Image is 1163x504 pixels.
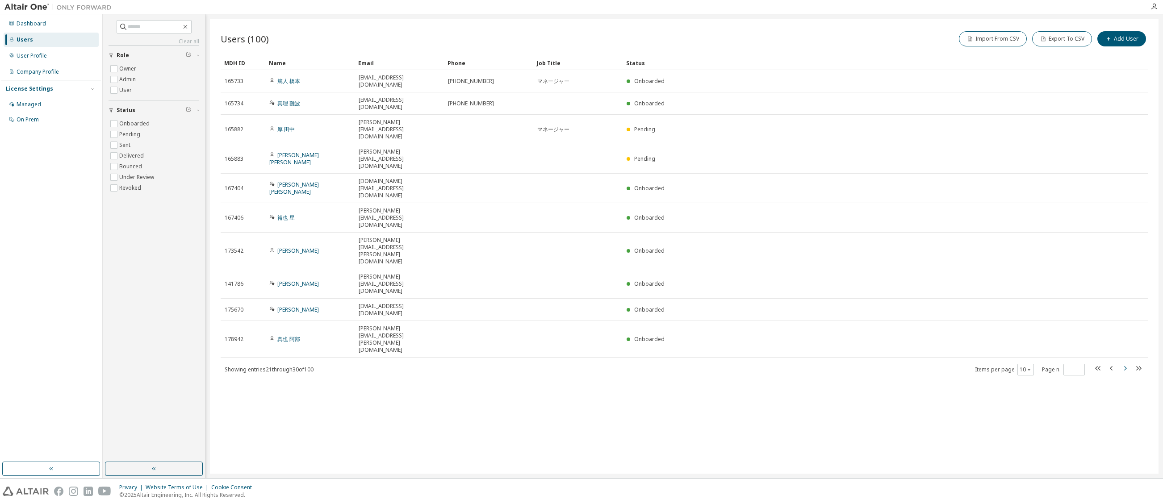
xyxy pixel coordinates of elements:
span: Status [117,107,135,114]
div: Users [17,36,33,43]
label: Owner [119,63,138,74]
label: Revoked [119,183,143,193]
button: 10 [1020,366,1032,373]
a: 真理 難波 [277,100,300,107]
span: 165733 [225,78,243,85]
label: Delivered [119,150,146,161]
span: 167404 [225,185,243,192]
span: Onboarded [634,280,665,287]
span: 165734 [225,100,243,107]
span: 167406 [225,214,243,221]
label: Admin [119,74,138,85]
span: [DOMAIN_NAME][EMAIL_ADDRESS][DOMAIN_NAME] [359,178,440,199]
a: Clear all [109,38,199,45]
button: Import From CSV [959,31,1027,46]
span: Role [117,52,129,59]
span: 173542 [225,247,243,254]
div: Dashboard [17,20,46,27]
button: Export To CSV [1032,31,1092,46]
span: Pending [634,125,655,133]
div: Privacy [119,484,146,491]
div: Phone [448,56,530,70]
div: License Settings [6,85,53,92]
span: [PHONE_NUMBER] [448,78,494,85]
img: youtube.svg [98,487,111,496]
span: [EMAIL_ADDRESS][DOMAIN_NAME] [359,74,440,88]
a: 裕也 星 [277,214,295,221]
a: 厚 田中 [277,125,295,133]
div: Managed [17,101,41,108]
span: マネージャー [537,78,569,85]
span: Page n. [1042,364,1085,375]
div: Email [358,56,440,70]
span: [PERSON_NAME][EMAIL_ADDRESS][PERSON_NAME][DOMAIN_NAME] [359,325,440,354]
span: Onboarded [634,214,665,221]
button: Status [109,100,199,120]
span: [PERSON_NAME][EMAIL_ADDRESS][DOMAIN_NAME] [359,119,440,140]
img: instagram.svg [69,487,78,496]
span: [EMAIL_ADDRESS][DOMAIN_NAME] [359,96,440,111]
span: Clear filter [186,52,191,59]
span: 165882 [225,126,243,133]
label: Pending [119,129,142,140]
label: Under Review [119,172,156,183]
div: MDH ID [224,56,262,70]
span: 165883 [225,155,243,162]
label: User [119,85,134,96]
span: Items per page [975,364,1034,375]
span: [PERSON_NAME][EMAIL_ADDRESS][DOMAIN_NAME] [359,207,440,229]
span: Pending [634,155,655,162]
span: [PERSON_NAME][EMAIL_ADDRESS][DOMAIN_NAME] [359,148,440,170]
span: 175670 [225,306,243,313]
span: Showing entries 21 through 30 of 100 [225,366,314,373]
a: [PERSON_NAME] [PERSON_NAME] [269,181,319,196]
a: [PERSON_NAME] [277,247,319,254]
div: Website Terms of Use [146,484,211,491]
span: Onboarded [634,100,665,107]
span: Clear filter [186,107,191,114]
a: 真也 阿部 [277,335,300,343]
div: On Prem [17,116,39,123]
img: altair_logo.svg [3,487,49,496]
div: Job Title [537,56,619,70]
span: [PHONE_NUMBER] [448,100,494,107]
span: [PERSON_NAME][EMAIL_ADDRESS][DOMAIN_NAME] [359,273,440,295]
img: facebook.svg [54,487,63,496]
a: [PERSON_NAME] [277,306,319,313]
div: User Profile [17,52,47,59]
span: 141786 [225,280,243,287]
span: Onboarded [634,184,665,192]
label: Bounced [119,161,144,172]
div: Company Profile [17,68,59,75]
div: Status [626,56,1101,70]
label: Onboarded [119,118,151,129]
a: [PERSON_NAME] [277,280,319,287]
span: Onboarded [634,247,665,254]
span: [EMAIL_ADDRESS][DOMAIN_NAME] [359,303,440,317]
span: Onboarded [634,306,665,313]
button: Role [109,46,199,65]
span: Users (100) [221,33,269,45]
img: linkedin.svg [84,487,93,496]
div: Cookie Consent [211,484,257,491]
span: Onboarded [634,335,665,343]
span: Onboarded [634,77,665,85]
a: [PERSON_NAME] [PERSON_NAME] [269,151,319,166]
a: 篤人 橋本 [277,77,300,85]
label: Sent [119,140,132,150]
span: マネージャー [537,126,569,133]
span: 178942 [225,336,243,343]
div: Name [269,56,351,70]
button: Add User [1097,31,1146,46]
span: [PERSON_NAME][EMAIL_ADDRESS][PERSON_NAME][DOMAIN_NAME] [359,237,440,265]
p: © 2025 Altair Engineering, Inc. All Rights Reserved. [119,491,257,499]
img: Altair One [4,3,116,12]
